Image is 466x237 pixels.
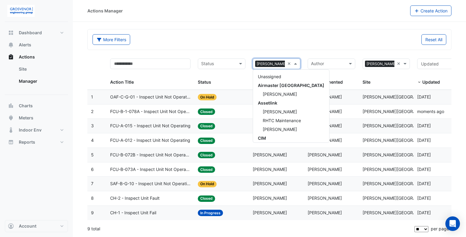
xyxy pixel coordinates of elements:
[5,112,68,124] button: Meters
[5,63,68,90] div: Actions
[422,79,440,85] span: Updated
[287,60,292,67] span: Clear
[5,27,68,39] button: Dashboard
[198,166,215,173] span: Closed
[417,123,431,128] span: 2025-08-11T08:02:36.884
[19,223,36,229] span: Account
[258,74,281,79] span: Unassigned
[263,118,301,123] span: RHTC Maintenance
[417,181,431,186] span: 2025-08-06T07:02:23.223
[91,167,94,172] span: 6
[308,181,342,186] span: [PERSON_NAME]
[19,30,42,36] span: Dashboard
[417,109,444,114] span: 2025-08-19T06:23:27.094
[19,139,35,145] span: Reports
[253,210,287,215] span: [PERSON_NAME]
[431,226,449,231] span: per page
[91,210,94,215] span: 9
[19,42,31,48] span: Alerts
[8,54,14,60] app-icon: Actions
[263,109,297,114] span: [PERSON_NAME]
[8,127,14,133] app-icon: Indoor Env
[445,216,460,231] div: Open Intercom Messenger
[8,139,14,145] app-icon: Reports
[110,152,191,159] span: FCU-B-072B - Inspect Unit Not Operating
[87,221,413,236] div: 9 total
[110,180,191,187] span: SAF-B-G-10 - Inspect Unit Not Operating
[7,5,35,17] img: Company Logo
[410,5,452,16] button: Create Action
[19,103,33,109] span: Charts
[198,210,223,216] span: In Progress
[258,83,324,88] span: Airmaster [GEOGRAPHIC_DATA]
[421,61,439,66] span: Updated
[110,122,191,129] span: FCU-A-015 - Inspect Unit Not Operating
[110,209,156,216] span: CH-1 - Inspect Unit Fail
[91,123,94,128] span: 3
[258,135,266,141] span: CIM
[5,51,68,63] button: Actions
[14,75,68,87] a: Manager
[110,94,191,101] span: OAF-C-G-01 - Inspect Unit Not Operating
[91,181,93,186] span: 7
[198,181,217,187] span: On Hold
[91,138,94,143] span: 4
[255,61,288,67] span: [PERSON_NAME]
[8,115,14,121] app-icon: Meters
[198,79,211,85] span: Status
[253,167,287,172] span: [PERSON_NAME]
[417,195,431,201] span: 2025-08-04T12:12:09.897
[198,94,217,100] span: On Hold
[308,195,342,201] span: [PERSON_NAME]
[110,137,190,144] span: FCU-A-012 - Inspect Unit Not Operating
[253,195,287,201] span: [PERSON_NAME]
[397,60,402,67] span: Clear
[19,115,33,121] span: Meters
[308,152,342,157] span: [PERSON_NAME]
[253,181,287,186] span: [PERSON_NAME]
[19,127,42,133] span: Indoor Env
[91,109,93,114] span: 2
[110,166,191,173] span: FCU-B-073A - Inspect Unit Not Operating
[365,61,465,67] span: [PERSON_NAME][GEOGRAPHIC_DATA][PERSON_NAME]
[198,123,215,129] span: Closed
[253,152,287,157] span: [PERSON_NAME]
[308,167,342,172] span: [PERSON_NAME]
[198,195,215,202] span: Closed
[8,42,14,48] app-icon: Alerts
[417,94,431,99] span: 2025-08-12T07:16:41.399
[110,79,134,85] span: Action Title
[308,210,342,215] span: [PERSON_NAME]
[91,94,93,99] span: 1
[417,58,465,69] button: Updated
[91,195,94,201] span: 8
[110,195,160,202] span: CH-2 - Inspect Unit Fault
[417,210,431,215] span: 2025-07-31T08:07:16.867
[417,152,431,157] span: 2025-08-07T13:30:35.954
[8,103,14,109] app-icon: Charts
[263,127,297,132] span: [PERSON_NAME]
[5,124,68,136] button: Indoor Env
[421,34,446,45] button: Reset All
[5,220,68,232] button: Account
[198,152,215,158] span: Closed
[417,167,431,172] span: 2025-08-07T13:25:30.392
[8,30,14,36] app-icon: Dashboard
[258,100,277,105] span: Assetlink
[417,138,431,143] span: 2025-08-08T07:10:02.960
[14,63,68,75] a: Site
[93,34,130,45] button: More Filters
[91,152,94,157] span: 5
[87,8,123,14] div: Actions Manager
[198,138,215,144] span: Closed
[363,79,370,85] span: Site
[263,92,297,97] span: [PERSON_NAME]
[253,69,329,143] ng-dropdown-panel: Options list
[5,136,68,148] button: Reports
[110,108,191,115] span: FCU-B-1-078A - Inspect Unit Not Operating
[19,54,35,60] span: Actions
[198,108,215,115] span: Closed
[5,100,68,112] button: Charts
[5,39,68,51] button: Alerts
